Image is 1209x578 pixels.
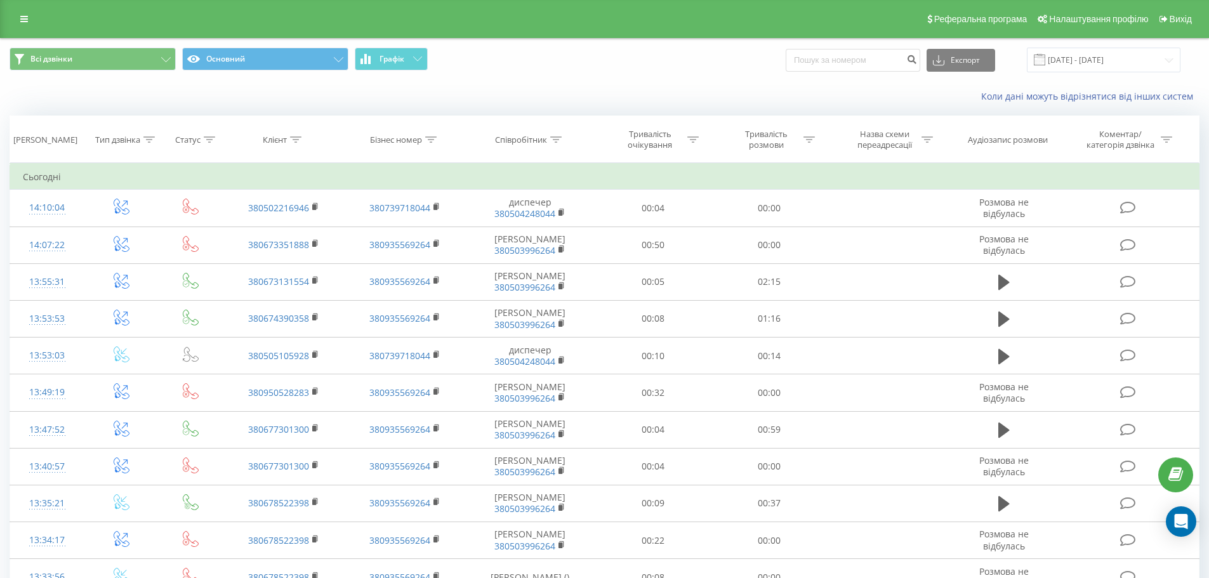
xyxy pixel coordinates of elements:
td: 00:10 [595,338,711,374]
a: 380505105928 [248,350,309,362]
div: [PERSON_NAME] [13,135,77,145]
a: 380950528283 [248,386,309,398]
a: 380678522398 [248,497,309,509]
td: 00:37 [711,485,828,522]
div: 13:55:31 [23,270,72,294]
div: Співробітник [495,135,547,145]
span: Налаштування профілю [1049,14,1148,24]
div: Бізнес номер [370,135,422,145]
td: 00:59 [711,411,828,448]
div: Тип дзвінка [95,135,140,145]
td: 00:04 [595,190,711,227]
input: Пошук за номером [786,49,920,72]
a: 380503996264 [494,466,555,478]
div: 13:53:03 [23,343,72,368]
td: 02:15 [711,263,828,300]
td: 00:32 [595,374,711,411]
a: 380935569264 [369,275,430,287]
a: 380935569264 [369,497,430,509]
a: 380503996264 [494,540,555,552]
td: 00:00 [711,374,828,411]
div: Тривалість очікування [616,129,684,150]
button: Основний [182,48,348,70]
span: Вихід [1170,14,1192,24]
button: Графік [355,48,428,70]
div: Коментар/категорія дзвінка [1083,129,1158,150]
td: 00:00 [711,522,828,559]
a: Коли дані можуть відрізнятися вiд інших систем [981,90,1199,102]
div: 13:53:53 [23,306,72,331]
a: 380935569264 [369,239,430,251]
a: 380739718044 [369,350,430,362]
td: [PERSON_NAME] [465,522,595,559]
a: 380935569264 [369,312,430,324]
span: Розмова не відбулась [979,381,1029,404]
td: диспечер [465,338,595,374]
div: 13:47:52 [23,417,72,442]
td: диспечер [465,190,595,227]
a: 380674390358 [248,312,309,324]
div: Клієнт [263,135,287,145]
a: 380935569264 [369,460,430,472]
a: 380504248044 [494,207,555,220]
span: Реферальна програма [934,14,1027,24]
td: [PERSON_NAME] [465,263,595,300]
a: 380935569264 [369,423,430,435]
a: 380503996264 [494,244,555,256]
div: Аудіозапис розмови [968,135,1048,145]
a: 380678522398 [248,534,309,546]
td: Сьогодні [10,164,1199,190]
td: 00:00 [711,448,828,485]
span: Розмова не відбулась [979,454,1029,478]
span: Розмова не відбулась [979,528,1029,551]
button: Експорт [927,49,995,72]
td: 00:22 [595,522,711,559]
a: 380935569264 [369,386,430,398]
td: [PERSON_NAME] [465,227,595,263]
a: 380677301300 [248,460,309,472]
td: 00:04 [595,411,711,448]
a: 380503996264 [494,281,555,293]
td: 01:16 [711,300,828,337]
span: Розмова не відбулась [979,233,1029,256]
div: Тривалість розмови [732,129,800,150]
a: 380504248044 [494,355,555,367]
td: 00:00 [711,227,828,263]
a: 380673351888 [248,239,309,251]
td: 00:14 [711,338,828,374]
button: Всі дзвінки [10,48,176,70]
td: 00:08 [595,300,711,337]
div: 13:49:19 [23,380,72,405]
a: 380503996264 [494,392,555,404]
div: 13:35:21 [23,491,72,516]
a: 380739718044 [369,202,430,214]
div: 14:07:22 [23,233,72,258]
a: 380935569264 [369,534,430,546]
td: [PERSON_NAME] [465,374,595,411]
div: Статус [175,135,201,145]
a: 380677301300 [248,423,309,435]
div: 13:34:17 [23,528,72,553]
span: Розмова не відбулась [979,196,1029,220]
td: [PERSON_NAME] [465,411,595,448]
td: 00:09 [595,485,711,522]
a: 380503996264 [494,502,555,515]
div: Назва схеми переадресації [850,129,918,150]
td: 00:50 [595,227,711,263]
a: 380503996264 [494,429,555,441]
div: 13:40:57 [23,454,72,479]
div: Open Intercom Messenger [1166,506,1196,537]
td: [PERSON_NAME] [465,485,595,522]
td: [PERSON_NAME] [465,300,595,337]
a: 380502216946 [248,202,309,214]
td: [PERSON_NAME] [465,448,595,485]
span: Всі дзвінки [30,54,72,64]
td: 00:00 [711,190,828,227]
td: 00:04 [595,448,711,485]
span: Графік [380,55,404,63]
div: 14:10:04 [23,195,72,220]
a: 380673131554 [248,275,309,287]
td: 00:05 [595,263,711,300]
a: 380503996264 [494,319,555,331]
